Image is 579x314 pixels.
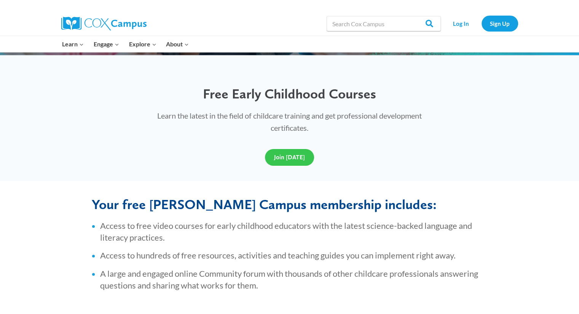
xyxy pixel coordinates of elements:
input: Search Cox Campus [327,16,441,31]
a: Join [DATE] [265,149,314,166]
button: Child menu of Learn [57,36,89,52]
nav: Secondary Navigation [445,16,518,31]
span: Free Early Childhood Courses [203,86,376,102]
button: Child menu of Explore [124,36,161,52]
span: Join [DATE] [274,154,305,161]
span: Your free [PERSON_NAME] Campus membership includes: [92,196,437,213]
li: Access to free video courses for early childhood educators with the latest science-backed languag... [100,220,488,244]
img: Cox Campus [61,17,147,30]
p: Learn the latest in the field of childcare training and get professional development certificates. [142,109,437,134]
button: Child menu of About [161,36,194,52]
a: Sign Up [482,16,518,31]
li: A large and engaged online Community forum with thousands of other childcare professionals answer... [100,268,488,292]
li: Access to hundreds of free resources, activities and teaching guides you can implement right away. [100,250,488,262]
a: Log In [445,16,478,31]
nav: Primary Navigation [57,36,194,52]
button: Child menu of Engage [89,36,124,52]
